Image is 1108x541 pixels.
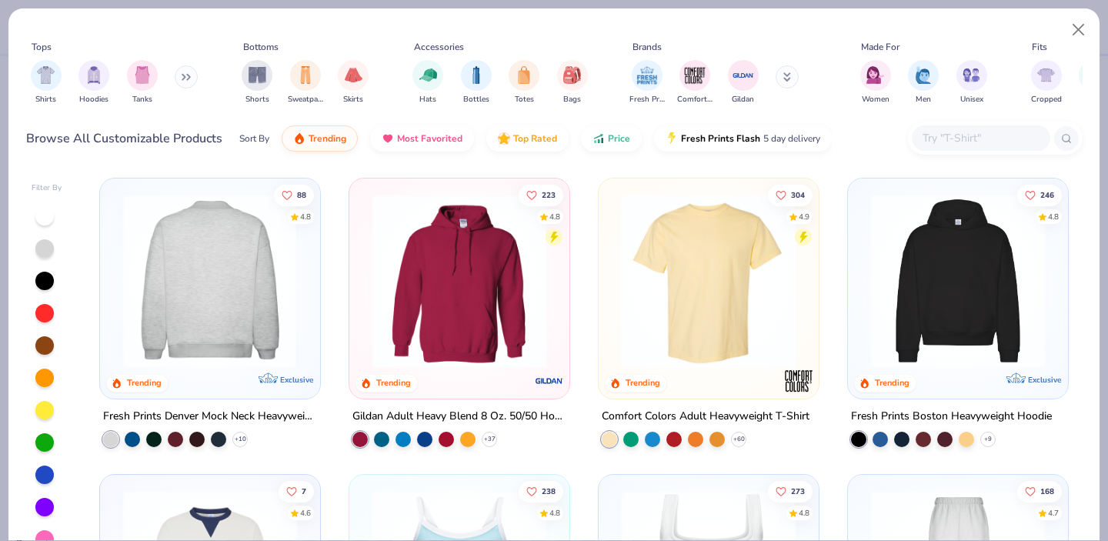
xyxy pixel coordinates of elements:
[681,132,760,145] span: Fresh Prints Flash
[288,94,323,105] span: Sweatpants
[549,211,560,222] div: 4.8
[302,487,307,495] span: 7
[851,407,1052,426] div: Fresh Prints Boston Heavyweight Hoodie
[534,366,565,396] img: Gildan logo
[860,60,891,105] div: filter for Women
[866,66,884,84] img: Women Image
[309,132,346,145] span: Trending
[915,66,932,84] img: Men Image
[519,480,563,502] button: Like
[37,66,55,84] img: Shirts Image
[557,60,588,105] div: filter for Bags
[542,487,556,495] span: 238
[803,194,992,368] img: e55d29c3-c55d-459c-bfd9-9b1c499ab3c6
[1040,487,1054,495] span: 168
[636,64,659,87] img: Fresh Prints Image
[1027,375,1060,385] span: Exclusive
[461,60,492,105] button: filter button
[733,435,744,444] span: + 60
[654,125,832,152] button: Fresh Prints Flash5 day delivery
[632,40,662,54] div: Brands
[498,132,510,145] img: TopRated.gif
[677,94,713,105] span: Comfort Colors
[791,191,805,199] span: 304
[249,66,266,84] img: Shorts Image
[486,125,569,152] button: Top Rated
[768,480,813,502] button: Like
[984,435,992,444] span: + 9
[1017,480,1062,502] button: Like
[32,40,52,54] div: Tops
[732,64,755,87] img: Gildan Image
[1064,15,1093,45] button: Close
[666,132,678,145] img: flash.gif
[288,60,323,105] button: filter button
[1031,60,1062,105] button: filter button
[279,480,315,502] button: Like
[608,132,630,145] span: Price
[563,66,580,84] img: Bags Image
[956,60,987,105] div: filter for Unisex
[461,60,492,105] div: filter for Bottles
[683,64,706,87] img: Comfort Colors Image
[1017,184,1062,205] button: Like
[35,94,56,105] span: Shirts
[134,66,151,84] img: Tanks Image
[768,184,813,205] button: Like
[352,407,566,426] div: Gildan Adult Heavy Blend 8 Oz. 50/50 Hooded Sweatshirt
[419,94,436,105] span: Hats
[602,407,809,426] div: Comfort Colors Adult Heavyweight T-Shirt
[783,366,814,396] img: Comfort Colors logo
[554,194,743,368] img: a164e800-7022-4571-a324-30c76f641635
[382,132,394,145] img: most_fav.gif
[728,60,759,105] div: filter for Gildan
[484,435,496,444] span: + 37
[235,435,246,444] span: + 10
[338,60,369,105] div: filter for Skirts
[921,129,1040,147] input: Try "T-Shirt"
[239,132,269,145] div: Sort By
[419,66,437,84] img: Hats Image
[26,129,222,148] div: Browse All Customizable Products
[563,94,581,105] span: Bags
[519,184,563,205] button: Like
[282,125,358,152] button: Trending
[365,194,554,368] img: 01756b78-01f6-4cc6-8d8a-3c30c1a0c8ac
[916,94,931,105] span: Men
[301,211,312,222] div: 4.8
[31,60,62,105] button: filter button
[370,125,474,152] button: Most Favorited
[414,40,464,54] div: Accessories
[338,60,369,105] button: filter button
[243,40,279,54] div: Bottoms
[301,507,312,519] div: 4.6
[127,60,158,105] button: filter button
[397,132,462,145] span: Most Favorited
[1031,94,1062,105] span: Cropped
[791,487,805,495] span: 273
[412,60,443,105] div: filter for Hats
[31,60,62,105] div: filter for Shirts
[513,132,557,145] span: Top Rated
[614,194,803,368] img: 029b8af0-80e6-406f-9fdc-fdf898547912
[242,60,272,105] div: filter for Shorts
[1048,507,1059,519] div: 4.7
[908,60,939,105] div: filter for Men
[728,60,759,105] button: filter button
[861,40,899,54] div: Made For
[629,94,665,105] span: Fresh Prints
[581,125,642,152] button: Price
[677,60,713,105] button: filter button
[78,60,109,105] div: filter for Hoodies
[732,94,754,105] span: Gildan
[280,375,313,385] span: Exclusive
[557,60,588,105] button: filter button
[115,194,305,368] img: a90f7c54-8796-4cb2-9d6e-4e9644cfe0fe
[132,94,152,105] span: Tanks
[1031,60,1062,105] div: filter for Cropped
[799,211,809,222] div: 4.9
[1040,191,1054,199] span: 246
[275,184,315,205] button: Like
[468,66,485,84] img: Bottles Image
[1048,211,1059,222] div: 4.8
